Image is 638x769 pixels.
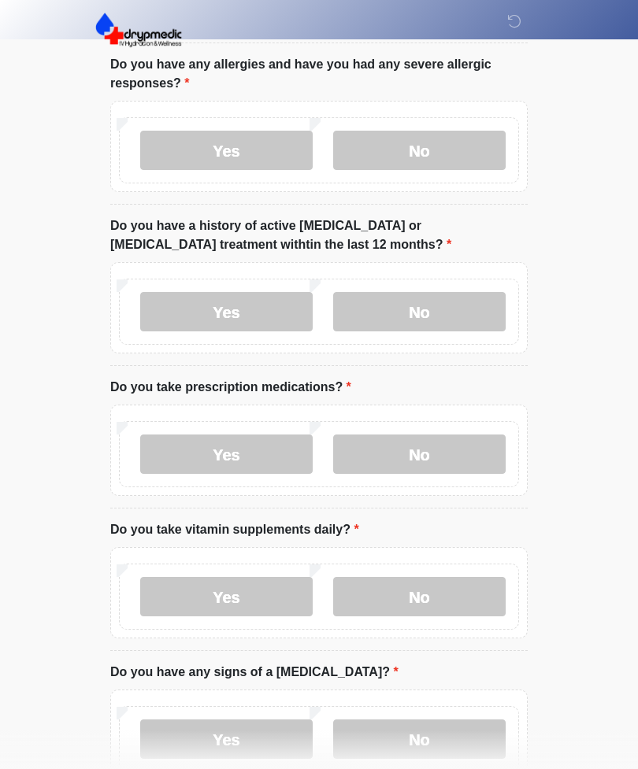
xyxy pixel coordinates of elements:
label: No [333,434,506,474]
label: Yes [140,292,313,331]
label: Do you take prescription medications? [110,378,351,397]
label: Yes [140,131,313,170]
label: Do you take vitamin supplements daily? [110,520,359,539]
label: Do you have any allergies and have you had any severe allergic responses? [110,55,528,93]
label: Yes [140,434,313,474]
label: Do you have a history of active [MEDICAL_DATA] or [MEDICAL_DATA] treatment withtin the last 12 mo... [110,216,528,254]
label: No [333,131,506,170]
label: Yes [140,577,313,616]
label: Do you have any signs of a [MEDICAL_DATA]? [110,663,399,682]
label: No [333,577,506,616]
img: DrypMedic IV Hydration & Wellness Logo [95,12,183,48]
label: No [333,292,506,331]
label: No [333,719,506,759]
label: Yes [140,719,313,759]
